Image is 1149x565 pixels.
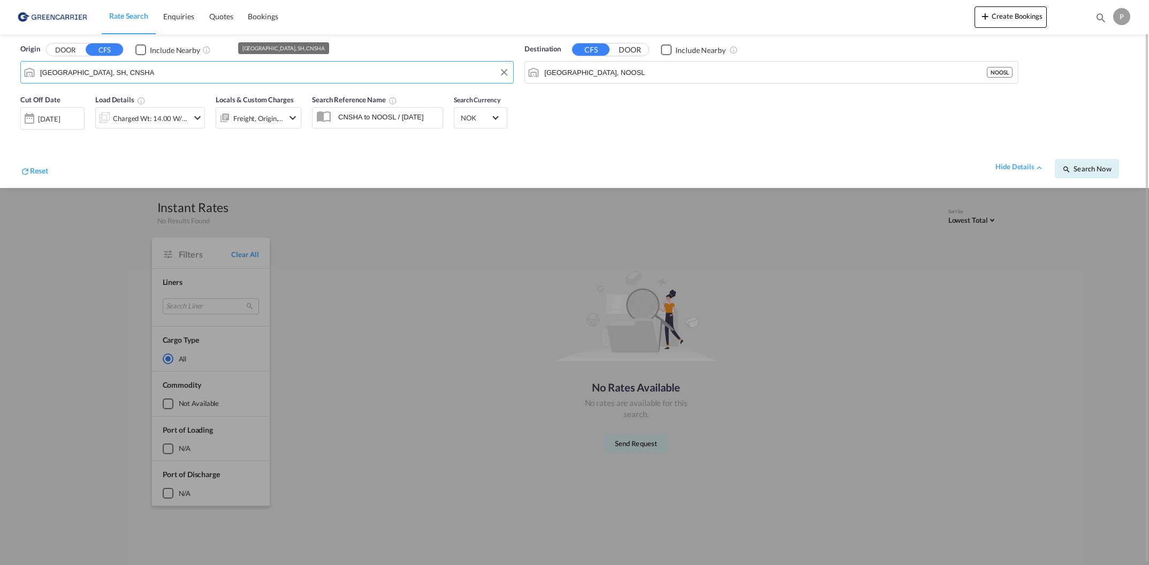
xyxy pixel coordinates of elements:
[242,42,325,54] div: [GEOGRAPHIC_DATA], SH, CNSHA
[109,11,148,20] span: Rate Search
[47,44,84,56] button: DOOR
[191,111,204,124] md-icon: icon-chevron-down
[1034,163,1044,172] md-icon: icon-chevron-up
[995,162,1044,172] div: hide detailsicon-chevron-up
[544,64,987,80] input: Search by Port
[461,113,491,123] span: NOK
[209,12,233,21] span: Quotes
[137,96,146,105] md-icon: Chargeable Weight
[163,12,194,21] span: Enquiries
[233,111,284,126] div: Freight Origin Destination
[16,5,88,29] img: e39c37208afe11efa9cb1d7a6ea7d6f5.png
[20,128,28,142] md-datepicker: Select
[525,62,1017,83] md-input-container: Oslo, NOOSL
[975,6,1047,28] button: icon-plus 400-fgCreate Bookings
[40,64,508,80] input: Search by Port
[675,45,726,56] div: Include Nearby
[20,107,85,130] div: [DATE]
[1055,159,1119,178] button: icon-magnifySearch Now
[30,166,48,175] span: Reset
[113,111,188,126] div: Charged Wt: 14.00 W/M
[572,43,610,56] button: CFS
[216,95,294,104] span: Locals & Custom Charges
[454,96,500,104] span: Search Currency
[20,167,30,176] md-icon: icon-refresh
[38,114,60,124] div: [DATE]
[987,67,1013,78] div: NOOSL
[216,107,301,129] div: Freight Origin Destinationicon-chevron-down
[389,96,397,105] md-icon: Your search will be saved by the below given name
[21,62,513,83] md-input-container: Shanghai, SH, CNSHA
[202,46,211,54] md-icon: Unchecked: Ignores neighbouring ports when fetching rates.Checked : Includes neighbouring ports w...
[135,44,200,55] md-checkbox: Checkbox No Ink
[496,64,512,80] button: Clear Input
[611,44,649,56] button: DOOR
[661,44,726,55] md-checkbox: Checkbox No Ink
[86,43,123,56] button: CFS
[1095,12,1107,28] div: icon-magnify
[1062,164,1111,173] span: icon-magnifySearch Now
[20,165,48,178] div: icon-refreshReset
[1062,165,1071,174] md-icon: icon-magnify
[20,95,60,104] span: Cut Off Date
[1113,8,1130,25] div: P
[150,45,200,56] div: Include Nearby
[286,111,299,124] md-icon: icon-chevron-down
[729,46,738,54] md-icon: Unchecked: Ignores neighbouring ports when fetching rates.Checked : Includes neighbouring ports w...
[95,95,146,104] span: Load Details
[460,110,501,125] md-select: Select Currency: kr NOKNorway Krone
[979,10,992,22] md-icon: icon-plus 400-fg
[20,44,40,55] span: Origin
[95,107,205,129] div: Charged Wt: 14.00 W/Micon-chevron-down
[248,12,278,21] span: Bookings
[1095,12,1107,24] md-icon: icon-magnify
[312,95,397,104] span: Search Reference Name
[524,44,561,55] span: Destination
[333,109,443,125] input: Search Reference Name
